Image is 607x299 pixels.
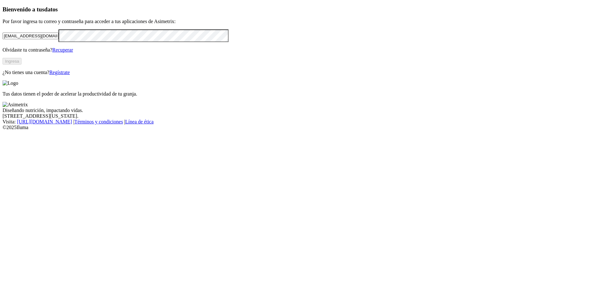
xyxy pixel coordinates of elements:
[3,58,21,65] button: Ingresa
[49,70,70,75] a: Regístrate
[125,119,154,124] a: Línea de ética
[44,6,58,13] span: datos
[3,113,604,119] div: [STREET_ADDRESS][US_STATE].
[3,70,604,75] p: ¿No tienes una cuenta?
[74,119,123,124] a: Términos y condiciones
[3,80,18,86] img: Logo
[3,33,58,39] input: Tu correo
[3,91,604,97] p: Tus datos tienen el poder de acelerar la productividad de tu granja.
[3,102,28,108] img: Asimetrix
[17,119,72,124] a: [URL][DOMAIN_NAME]
[52,47,73,53] a: Recuperar
[3,125,604,130] div: © 2025 Iluma
[3,19,604,24] p: Por favor ingresa tu correo y contraseña para acceder a tus aplicaciones de Asimetrix:
[3,6,604,13] h3: Bienvenido a tus
[3,47,604,53] p: Olvidaste tu contraseña?
[3,108,604,113] div: Diseñando nutrición, impactando vidas.
[3,119,604,125] div: Visita : | |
